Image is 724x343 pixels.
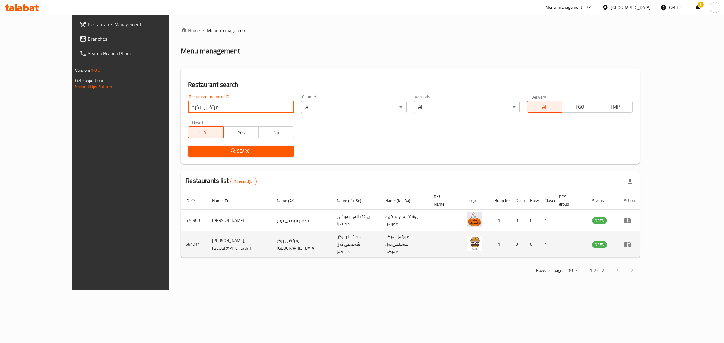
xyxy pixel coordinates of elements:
[536,267,563,274] p: Rows per page:
[540,191,554,210] th: Closed
[301,101,407,113] div: All
[611,4,651,11] div: [GEOGRAPHIC_DATA]
[207,27,247,34] span: Menu management
[590,267,604,274] p: 1-2 of 2
[490,210,511,231] td: 1
[592,241,607,248] span: OPEN
[186,197,197,204] span: ID
[527,101,562,113] button: All
[623,174,637,189] div: Export file
[181,27,640,34] nav: breadcrumb
[88,21,188,28] span: Restaurants Management
[181,191,640,258] table: enhanced table
[188,101,294,113] input: Search for restaurant name or ID..
[230,177,257,186] div: Total records count
[186,176,256,186] h2: Restaurants list
[467,236,482,251] img: Murtadha Burger, Almarkez Street
[380,231,429,258] td: مورتەزا بەرگر، شەقامی ئەل مەرکەز
[592,217,607,224] span: OPEN
[490,191,511,210] th: Branches
[188,80,633,89] h2: Restaurant search
[511,191,525,210] th: Open
[261,128,291,137] span: No
[525,191,540,210] th: Busy
[202,27,205,34] li: /
[597,101,632,113] button: TMP
[545,4,583,11] div: Menu-management
[540,231,554,258] td: 1
[75,66,90,74] span: Version:
[385,197,418,204] span: Name (Ku-Ba)
[332,231,380,258] td: مورتەزا بەرگر، شەقامی ئەل مەرکەز
[531,95,546,99] label: Delivery
[226,128,256,137] span: Yes
[511,231,525,258] td: 0
[193,147,289,155] span: Search
[565,102,595,111] span: TGO
[188,126,223,138] button: All
[592,197,612,204] span: Status
[181,231,207,258] td: 684911
[511,210,525,231] td: 0
[75,17,193,32] a: Restaurants Management
[181,210,207,231] td: 676960
[337,197,369,204] span: Name (Ku-So)
[713,4,716,11] span: H
[467,212,482,227] img: Murtadha Burger
[75,46,193,61] a: Search Branch Phone
[91,66,100,74] span: 1.0.0
[191,128,221,137] span: All
[75,77,103,84] span: Get support on:
[434,193,455,208] span: Ref. Name
[207,210,271,231] td: [PERSON_NAME]
[231,179,256,184] span: 2 record(s)
[592,241,607,248] div: OPEN
[277,197,302,204] span: Name (Ar)
[380,210,429,231] td: چێشتخانەی بەرگری مورتەزا
[188,146,294,157] button: Search
[525,231,540,258] td: 0
[559,193,580,208] span: POS group
[414,101,519,113] div: All
[75,32,193,46] a: Branches
[258,126,294,138] button: No
[562,101,597,113] button: TGO
[88,35,188,42] span: Branches
[592,217,607,224] div: OPEN
[462,191,490,210] th: Logo
[540,210,554,231] td: 1
[624,217,635,224] div: Menu
[600,102,630,111] span: TMP
[272,210,332,231] td: مطعم مرتضى بركر
[212,197,239,204] span: Name (En)
[619,191,640,210] th: Action
[207,231,271,258] td: [PERSON_NAME], [GEOGRAPHIC_DATA]
[181,46,240,56] h2: Menu management
[530,102,560,111] span: All
[223,126,259,138] button: Yes
[88,50,188,57] span: Search Branch Phone
[332,210,380,231] td: چێشتخانەی بەرگری مورتەزا
[192,120,203,124] label: Upsell
[566,266,580,275] div: Rows per page:
[272,231,332,258] td: مرتضى بركر، [GEOGRAPHIC_DATA]
[75,83,113,90] a: Support.OpsPlatform
[525,210,540,231] td: 0
[490,231,511,258] td: 1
